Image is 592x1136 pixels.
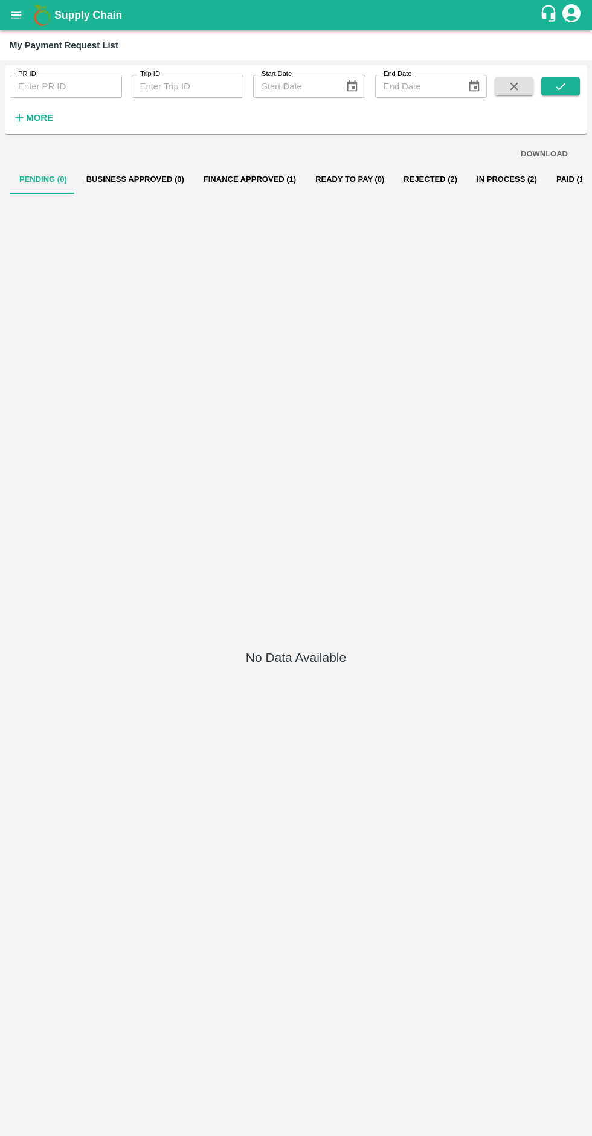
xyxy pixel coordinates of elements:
input: Enter Trip ID [132,75,244,98]
button: Choose date [341,75,364,98]
a: Supply Chain [54,7,539,24]
label: PR ID [18,69,36,79]
label: End Date [384,69,411,79]
button: Ready To Pay (0) [306,165,394,194]
label: Start Date [262,69,292,79]
strong: More [26,113,53,123]
button: DOWNLOAD [516,144,573,165]
button: Pending (0) [10,165,77,194]
h5: No Data Available [246,649,346,666]
b: Supply Chain [54,9,122,21]
div: customer-support [539,4,561,26]
label: Trip ID [140,69,160,79]
div: account of current user [561,2,582,28]
button: Business Approved (0) [77,165,194,194]
img: logo [30,3,54,27]
button: Rejected (2) [394,165,467,194]
button: More [10,108,56,128]
button: open drawer [2,1,30,29]
button: Choose date [463,75,486,98]
input: End Date [375,75,458,98]
button: In Process (2) [467,165,547,194]
div: My Payment Request List [10,37,118,53]
input: Enter PR ID [10,75,122,98]
button: Finance Approved (1) [194,165,306,194]
input: Start Date [253,75,336,98]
